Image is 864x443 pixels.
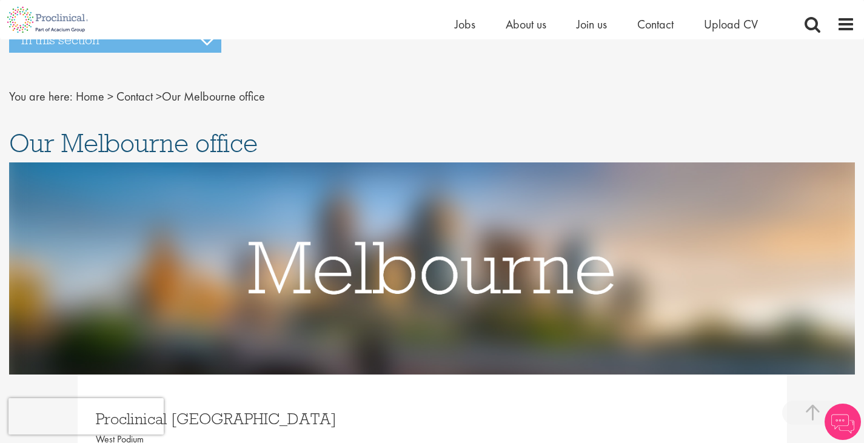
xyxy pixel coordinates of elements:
span: Our Melbourne office [9,127,258,159]
a: Join us [577,16,607,32]
span: You are here: [9,88,73,104]
a: breadcrumb link to Contact [116,88,153,104]
span: > [107,88,113,104]
iframe: reCAPTCHA [8,398,164,435]
h3: In this section [9,27,221,53]
h3: Proclinical [GEOGRAPHIC_DATA] [96,411,423,427]
a: Contact [637,16,674,32]
span: > [156,88,162,104]
a: breadcrumb link to Home [76,88,104,104]
img: Chatbot [825,404,861,440]
a: Jobs [455,16,475,32]
span: Our Melbourne office [76,88,265,104]
a: Upload CV [704,16,758,32]
a: About us [506,16,546,32]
